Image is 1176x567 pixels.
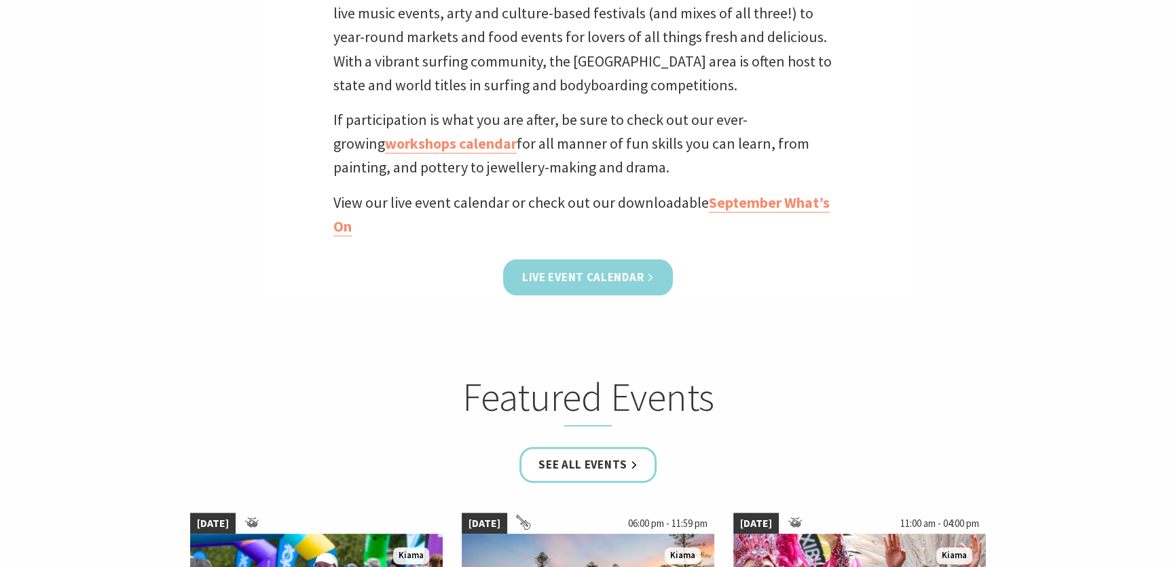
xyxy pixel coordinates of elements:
[190,513,236,534] span: [DATE]
[322,373,854,426] h2: Featured Events
[519,447,657,483] a: See all Events
[462,513,507,534] span: [DATE]
[936,547,972,564] span: Kiama
[503,259,673,295] a: Live Event Calendar
[733,513,779,534] span: [DATE]
[333,108,843,180] p: If participation is what you are after, be sure to check out our ever-growing for all manner of f...
[393,547,429,564] span: Kiama
[333,191,843,238] p: View our live event calendar or check out our downloadable
[385,134,517,153] a: workshops calendar
[333,193,830,236] a: September What’s On
[621,513,714,534] span: 06:00 pm - 11:59 pm
[665,547,701,564] span: Kiama
[894,513,986,534] span: 11:00 am - 04:00 pm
